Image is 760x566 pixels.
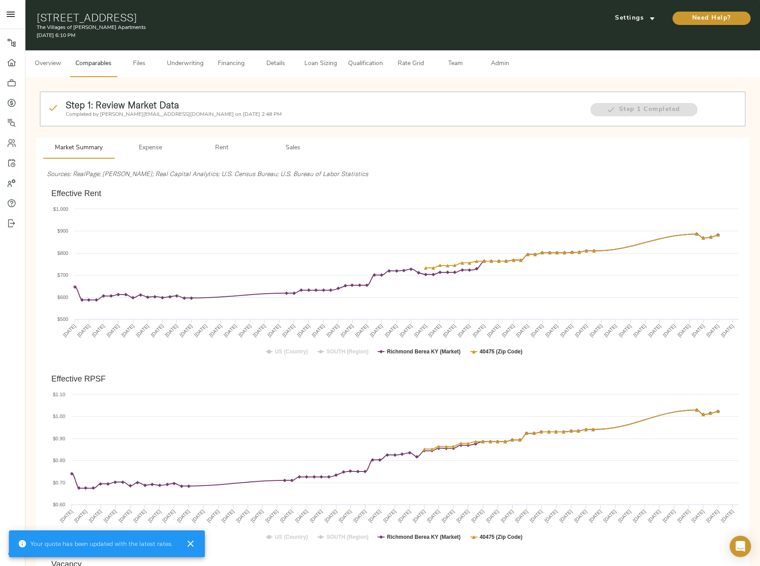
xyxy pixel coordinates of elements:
[690,509,705,523] text: [DATE]
[470,509,485,523] text: [DATE]
[75,58,112,70] span: Comparables
[37,11,511,24] h1: [STREET_ADDRESS]
[294,509,309,523] text: [DATE]
[18,536,173,552] div: Your quote has been updated with the latest rates.
[589,323,603,338] text: [DATE]
[132,509,147,523] text: [DATE]
[647,323,662,338] text: [DATE]
[440,509,455,523] text: [DATE]
[53,502,65,507] text: $0.60
[411,509,426,523] text: [DATE]
[275,534,308,540] text: US (Country)
[88,509,103,523] text: [DATE]
[191,509,205,523] text: [DATE]
[340,323,354,338] text: [DATE]
[485,509,500,523] text: [DATE]
[296,323,311,338] text: [DATE]
[413,323,428,338] text: [DATE]
[618,323,632,338] text: [DATE]
[394,58,428,70] span: Rate Grid
[53,206,68,212] text: $1,000
[53,458,65,463] text: $0.80
[147,509,162,523] text: [DATE]
[353,509,367,523] text: [DATE]
[544,509,558,523] text: [DATE]
[705,323,720,338] text: [DATE]
[730,536,751,557] div: Open Intercom Messenger
[705,509,720,523] text: [DATE]
[49,143,109,154] span: Market Summary
[558,509,573,523] text: [DATE]
[483,58,517,70] span: Admin
[559,323,574,338] text: [DATE]
[486,323,501,338] text: [DATE]
[191,143,252,154] span: Rent
[57,316,68,322] text: $500
[120,323,135,338] text: [DATE]
[103,509,117,523] text: [DATE]
[57,295,68,300] text: $600
[632,509,647,523] text: [DATE]
[51,374,106,383] text: Effective RPSF
[514,509,529,523] text: [DATE]
[399,323,413,338] text: [DATE]
[279,509,294,523] text: [DATE]
[53,436,65,441] text: $0.90
[500,509,515,523] text: [DATE]
[661,509,676,523] text: [DATE]
[275,349,308,355] text: US (Country)
[327,534,369,540] text: SOUTH (Region)
[397,509,411,523] text: [DATE]
[73,509,88,523] text: [DATE]
[354,323,369,338] text: [DATE]
[309,509,324,523] text: [DATE]
[455,509,470,523] text: [DATE]
[574,323,589,338] text: [DATE]
[515,323,530,338] text: [DATE]
[53,480,65,485] text: $0.70
[438,58,472,70] span: Team
[117,509,132,523] text: [DATE]
[263,143,324,154] span: Sales
[214,58,248,70] span: Financing
[529,509,544,523] text: [DATE]
[66,111,581,119] p: Completed by [PERSON_NAME][EMAIL_ADDRESS][DOMAIN_NAME] on [DATE] 2:48 PM
[66,99,179,111] strong: Step 1: Review Market Data
[249,509,264,523] text: [DATE]
[387,534,461,540] text: Richmond Berea KY (Market)
[472,323,486,338] text: [DATE]
[681,13,742,24] span: Need Help?
[602,509,617,523] text: [DATE]
[382,509,397,523] text: [DATE]
[426,509,440,523] text: [DATE]
[691,323,706,338] text: [DATE]
[324,509,338,523] text: [DATE]
[179,323,193,338] text: [DATE]
[427,323,442,338] text: [DATE]
[47,185,745,364] svg: Effective Rent
[193,323,208,338] text: [DATE]
[105,323,120,338] text: [DATE]
[325,323,340,338] text: [DATE]
[673,12,751,25] button: Need Help?
[164,323,179,338] text: [DATE]
[632,323,647,338] text: [DATE]
[573,509,588,523] text: [DATE]
[57,250,68,256] text: $800
[677,323,691,338] text: [DATE]
[62,323,77,338] text: [DATE]
[47,169,739,178] p: Sources: RealPage; [PERSON_NAME]; Real Capital Analytics; U.S. Census Bureau; U.S. Bureau of Labo...
[167,58,203,70] span: Underwriting
[206,509,220,523] text: [DATE]
[161,509,176,523] text: [DATE]
[237,323,252,338] text: [DATE]
[720,323,735,338] text: [DATE]
[37,32,511,40] p: [DATE] 6:10 PM
[367,509,382,523] text: [DATE]
[208,323,223,338] text: [DATE]
[480,349,523,355] text: 40475 (Zip Code)
[338,509,353,523] text: [DATE]
[259,58,293,70] span: Details
[384,323,399,338] text: [DATE]
[31,58,65,70] span: Overview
